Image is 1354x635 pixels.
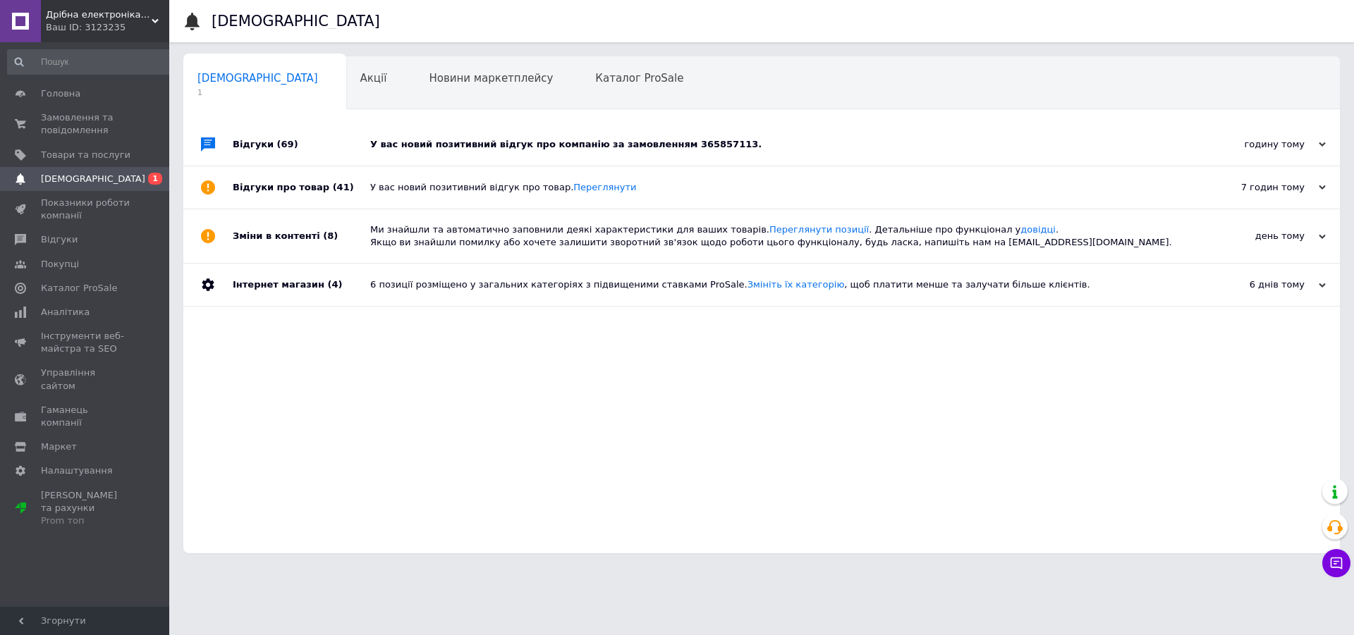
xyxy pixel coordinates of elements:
span: [PERSON_NAME] та рахунки [41,489,130,528]
span: Головна [41,87,80,100]
div: Ми знайшли та автоматично заповнили деякі характеристики для ваших товарів. . Детальніше про функ... [370,223,1185,249]
span: Інструменти веб-майстра та SEO [41,330,130,355]
span: Дрібна електроніка та посуд для вашого дому [46,8,152,21]
div: Інтернет магазин [233,264,370,306]
div: 7 годин тому [1185,181,1326,194]
span: 1 [148,173,162,185]
div: Ваш ID: 3123235 [46,21,169,34]
span: Покупці [41,258,79,271]
span: Замовлення та повідомлення [41,111,130,137]
a: Переглянути [573,182,636,192]
span: Каталог ProSale [595,72,683,85]
span: Управління сайтом [41,366,130,392]
span: (69) [277,139,298,149]
span: 1 [197,87,318,98]
span: Показники роботи компанії [41,197,130,222]
span: (8) [323,230,338,241]
div: день тому [1185,230,1326,242]
span: Каталог ProSale [41,282,117,295]
span: Акції [360,72,387,85]
span: Товари та послуги [41,149,130,161]
span: Аналітика [41,306,90,319]
span: (4) [327,279,342,290]
span: (41) [333,182,354,192]
a: Переглянути позиції [769,224,869,235]
button: Чат з покупцем [1322,549,1350,577]
span: Гаманець компанії [41,404,130,429]
div: годину тому [1185,138,1326,151]
div: Prom топ [41,514,130,527]
span: Новини маркетплейсу [429,72,553,85]
div: У вас новий позитивний відгук про товар. [370,181,1185,194]
span: [DEMOGRAPHIC_DATA] [41,173,145,185]
input: Пошук [7,49,174,75]
a: довідці [1020,224,1056,235]
span: [DEMOGRAPHIC_DATA] [197,72,318,85]
div: Відгуки [233,123,370,166]
div: У вас новий позитивний відгук про компанію за замовленням 365857113. [370,138,1185,151]
a: Змініть їх категорію [748,279,845,290]
span: Відгуки [41,233,78,246]
span: Маркет [41,440,77,453]
div: 6 днів тому [1185,278,1326,291]
div: Відгуки про товар [233,166,370,209]
div: Зміни в контенті [233,209,370,263]
span: Налаштування [41,464,113,477]
h1: [DEMOGRAPHIC_DATA] [212,13,380,30]
div: 6 позиції розміщено у загальних категоріях з підвищеними ставками ProSale. , щоб платити менше та... [370,278,1185,291]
